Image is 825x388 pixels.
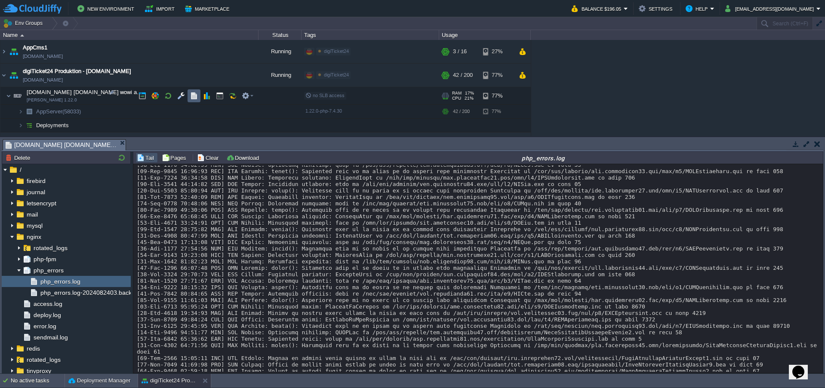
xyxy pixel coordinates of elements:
[12,87,24,104] img: AMDAwAAAACH5BAEAAAAALAAAAAABAAEAAAICRAEAOw==
[8,40,20,63] img: AMDAwAAAACH5BAEAAAAALAAAAAABAAEAAAICRAEAOw==
[0,40,7,63] img: AMDAwAAAACH5BAEAAAAALAAAAAABAAEAAAICRAEAOw==
[23,67,131,76] span: digiTicket24 Produktion - [DOMAIN_NAME]
[197,154,221,162] button: Clear
[6,154,33,162] button: Delete
[162,154,189,162] button: Pages
[32,266,65,274] a: php_errors
[465,96,474,101] span: 21%
[440,30,530,40] div: Usage
[142,376,196,385] button: digiTicket24 Produktion - [DOMAIN_NAME]
[23,43,47,52] a: AppCms1
[6,140,117,150] span: [DOMAIN_NAME] [DOMAIN_NAME] wowi allenstingeder [PERSON_NAME] : Log
[465,91,474,96] span: 17%
[25,345,41,352] a: redis
[77,3,137,14] button: New Environment
[259,40,302,63] div: Running
[572,3,624,14] button: Balance $196.05
[259,64,302,87] div: Running
[35,122,70,129] a: Deployments
[3,3,62,14] img: CloudJiffy
[32,322,58,330] span: error.log
[25,188,46,196] span: journal
[452,91,462,96] span: RAM
[32,311,62,319] a: deploy.log
[324,49,349,54] span: digiTicket24
[0,132,7,156] img: AMDAwAAAACH5BAEAAAAALAAAAAABAAEAAAICRAEAOw==
[35,108,82,115] span: AppServer
[25,177,47,185] a: firebird
[145,3,177,14] button: Import
[305,108,342,113] span: 1.22.0-php-7.4.30
[26,89,143,96] span: [DOMAIN_NAME] [DOMAIN_NAME] wowi a...
[23,52,63,61] a: [DOMAIN_NAME]
[25,199,58,207] a: letsencrypt
[8,132,20,156] img: AMDAwAAAACH5BAEAAAAALAAAAAABAAEAAAICRAEAOw==
[483,132,511,156] div: 1%
[32,244,69,252] a: rotated_logs
[453,132,467,156] div: 2 / 32
[8,64,20,87] img: AMDAwAAAACH5BAEAAAAALAAAAAABAAEAAAICRAEAOw==
[259,132,302,156] div: Running
[302,30,439,40] div: Tags
[25,233,43,241] a: nginx
[18,119,23,132] img: AMDAwAAAACH5BAEAAAAALAAAAAABAAEAAAICRAEAOw==
[11,374,65,388] div: No active tasks
[20,34,24,37] img: AMDAwAAAACH5BAEAAAAALAAAAAABAAEAAAICRAEAOw==
[453,40,467,63] div: 3 / 16
[25,356,62,364] a: rotated_logs
[725,3,816,14] button: [EMAIL_ADDRESS][DOMAIN_NAME]
[26,89,143,95] a: [DOMAIN_NAME] [DOMAIN_NAME] wowi a...[PERSON_NAME] 1.22.0
[23,136,68,144] a: Docker Engine CE
[265,154,822,162] div: php_errors.log
[62,108,81,115] span: (58033)
[483,105,511,118] div: 77%
[324,72,349,77] span: digiTicket24
[185,3,232,14] button: Marketplace
[27,98,77,103] span: [PERSON_NAME] 1.22.0
[39,289,140,296] a: php_errors.log-2024082403.backup
[305,93,345,98] span: no SLB access
[23,76,63,84] a: [DOMAIN_NAME]
[68,376,130,385] button: Deployment Manager
[483,87,511,104] div: 77%
[226,154,262,162] button: Download
[23,119,35,132] img: AMDAwAAAACH5BAEAAAAALAAAAAABAAEAAAICRAEAOw==
[25,367,52,375] a: tinyproxy
[0,64,7,87] img: AMDAwAAAACH5BAEAAAAALAAAAAABAAEAAAICRAEAOw==
[23,105,35,118] img: AMDAwAAAACH5BAEAAAAALAAAAAABAAEAAAICRAEAOw==
[25,211,39,218] a: mail
[18,166,23,174] a: /
[32,300,64,308] a: access.log
[18,105,23,118] img: AMDAwAAAACH5BAEAAAAALAAAAAABAAEAAAICRAEAOw==
[35,108,82,115] a: AppServer(58033)
[483,40,511,63] div: 27%
[1,30,258,40] div: Name
[32,333,69,341] a: sendmail.log
[3,17,46,29] button: Env Groups
[483,64,511,87] div: 77%
[39,278,82,285] a: php_errors.log
[25,222,44,229] a: mysql
[453,64,473,87] div: 42 / 200
[6,87,11,104] img: AMDAwAAAACH5BAEAAAAALAAAAAABAAEAAAICRAEAOw==
[639,3,675,14] button: Settings
[453,105,470,118] div: 42 / 200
